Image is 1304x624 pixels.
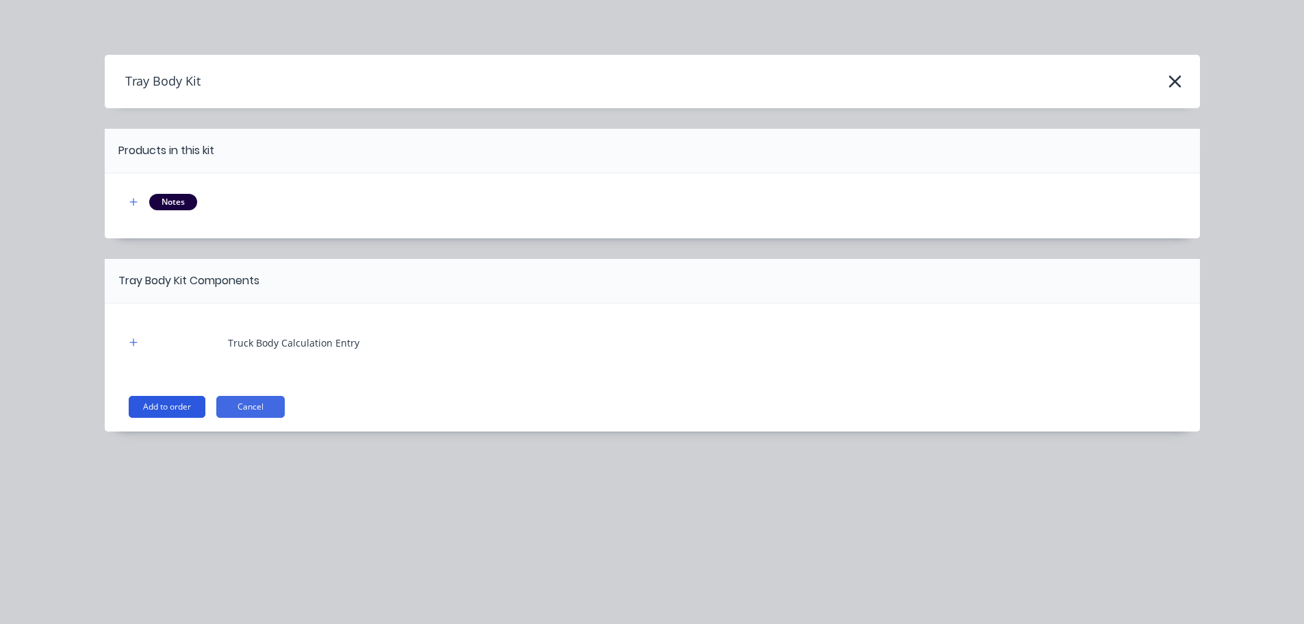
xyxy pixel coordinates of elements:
[129,396,205,418] button: Add to order
[228,336,359,350] div: Truck Body Calculation Entry
[118,142,214,159] div: Products in this kit
[105,68,201,95] h4: Tray Body Kit
[216,396,285,418] button: Cancel
[118,273,259,289] div: Tray Body Kit Components
[149,194,197,210] div: Notes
